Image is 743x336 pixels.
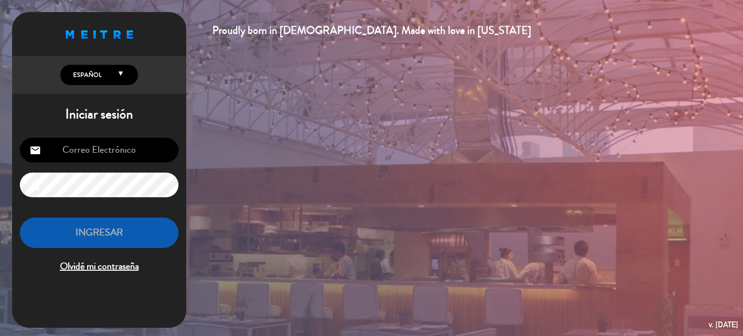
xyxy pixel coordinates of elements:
input: Correo Electrónico [20,138,178,162]
button: INGRESAR [20,218,178,248]
i: email [30,145,41,156]
span: Español [71,70,102,80]
h1: Iniciar sesión [12,106,186,123]
span: Olvidé mi contraseña [20,259,178,275]
div: v. [DATE] [709,318,738,331]
i: lock [30,179,41,191]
